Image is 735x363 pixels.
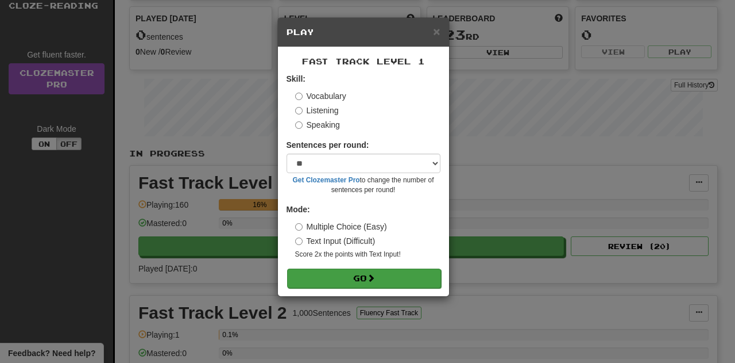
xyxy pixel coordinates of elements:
label: Multiple Choice (Easy) [295,221,387,232]
span: × [433,25,440,38]
label: Vocabulary [295,90,346,102]
label: Speaking [295,119,340,131]
small: Score 2x the points with Text Input ! [295,250,440,259]
input: Listening [295,107,303,114]
label: Listening [295,105,339,116]
input: Text Input (Difficult) [295,238,303,245]
input: Vocabulary [295,93,303,100]
h5: Play [287,26,440,38]
label: Sentences per round: [287,139,369,151]
strong: Skill: [287,74,305,83]
input: Multiple Choice (Easy) [295,223,303,231]
input: Speaking [295,121,303,129]
span: Fast Track Level 1 [302,56,425,66]
button: Close [433,25,440,37]
small: to change the number of sentences per round! [287,175,440,195]
button: Go [287,269,441,288]
a: Get Clozemaster Pro [293,176,360,184]
strong: Mode: [287,205,310,214]
label: Text Input (Difficult) [295,235,376,247]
